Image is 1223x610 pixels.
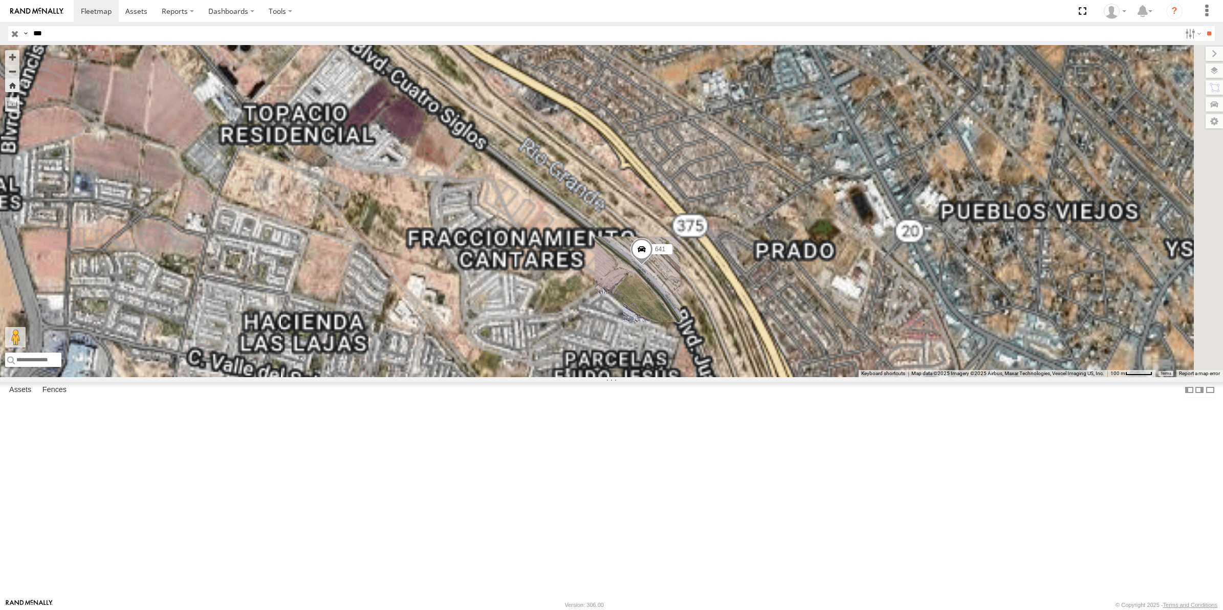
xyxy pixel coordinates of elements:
[1100,4,1130,19] div: Roberto Garcia
[1194,382,1205,397] label: Dock Summary Table to the Right
[1110,371,1125,376] span: 100 m
[1107,370,1155,377] button: Map Scale: 100 m per 49 pixels
[5,50,19,64] button: Zoom in
[37,383,72,397] label: Fences
[861,370,905,377] button: Keyboard shortcuts
[655,245,665,252] span: 641
[5,327,26,347] button: Drag Pegman onto the map to open Street View
[1116,602,1217,608] div: © Copyright 2025 -
[1205,382,1215,397] label: Hide Summary Table
[1206,114,1223,128] label: Map Settings
[1161,372,1171,376] a: Terms (opens in new tab)
[10,8,63,15] img: rand-logo.svg
[911,371,1104,376] span: Map data ©2025 Imagery ©2025 Airbus, Maxar Technologies, Vexcel Imaging US, Inc.
[5,97,19,112] label: Measure
[1184,382,1194,397] label: Dock Summary Table to the Left
[565,602,604,608] div: Version: 306.00
[1163,602,1217,608] a: Terms and Conditions
[4,383,36,397] label: Assets
[5,78,19,92] button: Zoom Home
[21,26,30,41] label: Search Query
[6,600,53,610] a: Visit our Website
[1181,26,1203,41] label: Search Filter Options
[1166,3,1183,19] i: ?
[5,64,19,78] button: Zoom out
[1179,371,1220,376] a: Report a map error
